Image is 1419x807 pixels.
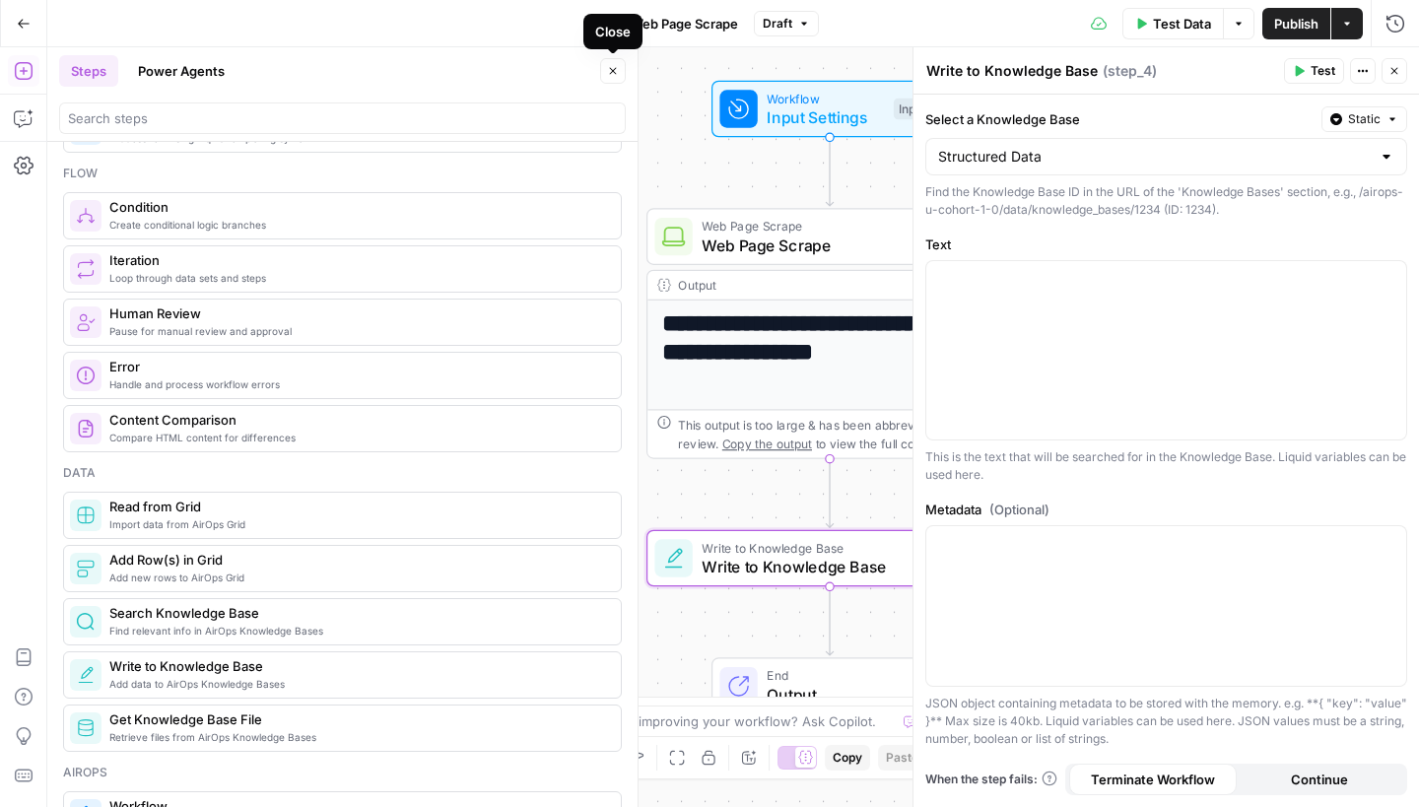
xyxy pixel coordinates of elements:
img: vrinnnclop0vshvmafd7ip1g7ohf [76,419,96,438]
textarea: Write to Knowledge Base [926,61,1098,81]
div: Data [63,464,622,482]
span: Continue [1291,770,1348,789]
button: Continue [1237,764,1404,795]
span: Write to Knowledge Base [702,555,946,578]
span: Import data from AirOps Grid [109,516,605,532]
span: Content Comparison [109,410,605,430]
span: (Optional) [989,500,1049,519]
span: Write to Knowledge Base [109,656,605,676]
button: Paste [878,745,926,771]
input: Search steps [68,108,617,128]
label: Select a Knowledge Base [925,109,1314,129]
span: Test [1311,62,1335,80]
span: Web Page Scrape [702,217,948,235]
span: Loop through data sets and steps [109,270,605,286]
span: Search Knowledge Base [109,603,605,623]
label: Metadata [925,500,1407,519]
span: Test Data [1153,14,1211,34]
button: Publish [1262,8,1330,39]
span: Add new rows to AirOps Grid [109,570,605,585]
span: Add data to AirOps Knowledge Bases [109,676,605,692]
span: Condition [109,197,605,217]
button: Power Agents [126,55,236,87]
span: Input Settings [767,105,884,129]
span: Web Page Scrape [702,234,948,257]
g: Edge from start to step_2 [826,137,833,206]
span: Create conditional logic branches [109,217,605,233]
span: Publish [1274,14,1318,34]
button: Copy [825,745,870,771]
span: Write to Knowledge Base [702,538,946,557]
span: Retrieve files from AirOps Knowledge Bases [109,729,605,745]
div: WorkflowInput SettingsInputs [646,81,1013,138]
div: EndOutput [646,657,1013,714]
g: Edge from step_2 to step_4 [826,459,833,528]
g: Edge from step_4 to end [826,586,833,655]
span: Iteration [109,250,605,270]
span: Terminate Workflow [1091,770,1215,789]
div: Find the Knowledge Base ID in the URL of the 'Knowledge Bases' section, e.g., /airops-u-cohort-1-... [925,183,1407,219]
span: Draft [763,15,792,33]
div: Write to Knowledge BaseWrite to Knowledge BaseStep 4 [646,530,1013,587]
span: Copy [833,749,862,767]
span: Paste [886,749,918,767]
span: Find relevant info in AirOps Knowledge Bases [109,623,605,639]
span: Read from Grid [109,497,605,516]
span: Web Page Scrape [631,14,738,34]
button: Web Page Scrape [601,8,750,39]
span: Pause for manual review and approval [109,323,605,339]
div: Flow [63,165,622,182]
input: Structured Data [938,147,1371,167]
span: ( step_4 ) [1103,61,1157,81]
div: Output [678,276,976,295]
span: Human Review [109,303,605,323]
button: Test [1284,58,1344,84]
span: Copy the output [722,437,812,450]
span: Error [109,357,605,376]
div: This output is too large & has been abbreviated for review. to view the full content. [678,415,1002,452]
span: Handle and process workflow errors [109,376,605,392]
div: Close [595,22,631,41]
div: Airops [63,764,622,781]
div: Inputs [894,99,937,120]
span: Get Knowledge Base File [109,709,605,729]
span: Add Row(s) in Grid [109,550,605,570]
button: Draft [754,11,819,36]
label: Text [925,235,1407,254]
button: Test Data [1122,8,1223,39]
span: Static [1348,110,1381,128]
span: Output [767,683,927,706]
div: This is the text that will be searched for in the Knowledge Base. Liquid variables can be used here. [925,448,1407,484]
span: Workflow [767,89,884,107]
span: End [767,666,927,685]
button: Static [1321,106,1407,132]
a: When the step fails: [925,771,1057,788]
div: JSON object containing metadata to be stored with the memory. e.g. **{ "key": "value" }** Max siz... [925,695,1407,748]
button: Steps [59,55,118,87]
span: Compare HTML content for differences [109,430,605,445]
